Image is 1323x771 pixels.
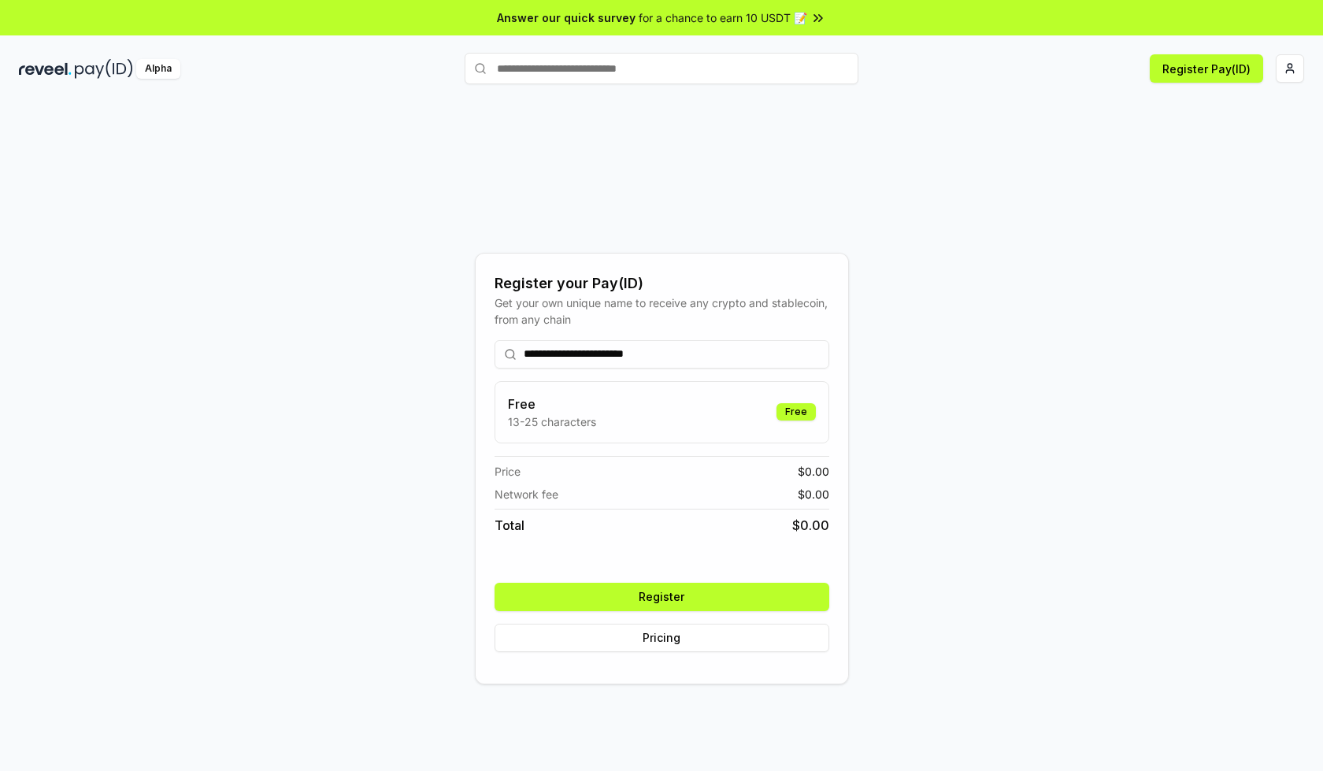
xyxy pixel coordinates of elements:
span: for a chance to earn 10 USDT 📝 [639,9,807,26]
span: $ 0.00 [792,516,829,535]
span: $ 0.00 [798,463,829,480]
button: Pricing [495,624,829,652]
div: Alpha [136,59,180,79]
span: Answer our quick survey [497,9,636,26]
h3: Free [508,395,596,413]
button: Register Pay(ID) [1150,54,1263,83]
div: Register your Pay(ID) [495,272,829,295]
img: pay_id [75,59,133,79]
div: Free [776,403,816,421]
div: Get your own unique name to receive any crypto and stablecoin, from any chain [495,295,829,328]
button: Register [495,583,829,611]
p: 13-25 characters [508,413,596,430]
span: $ 0.00 [798,486,829,502]
img: reveel_dark [19,59,72,79]
span: Network fee [495,486,558,502]
span: Total [495,516,524,535]
span: Price [495,463,521,480]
